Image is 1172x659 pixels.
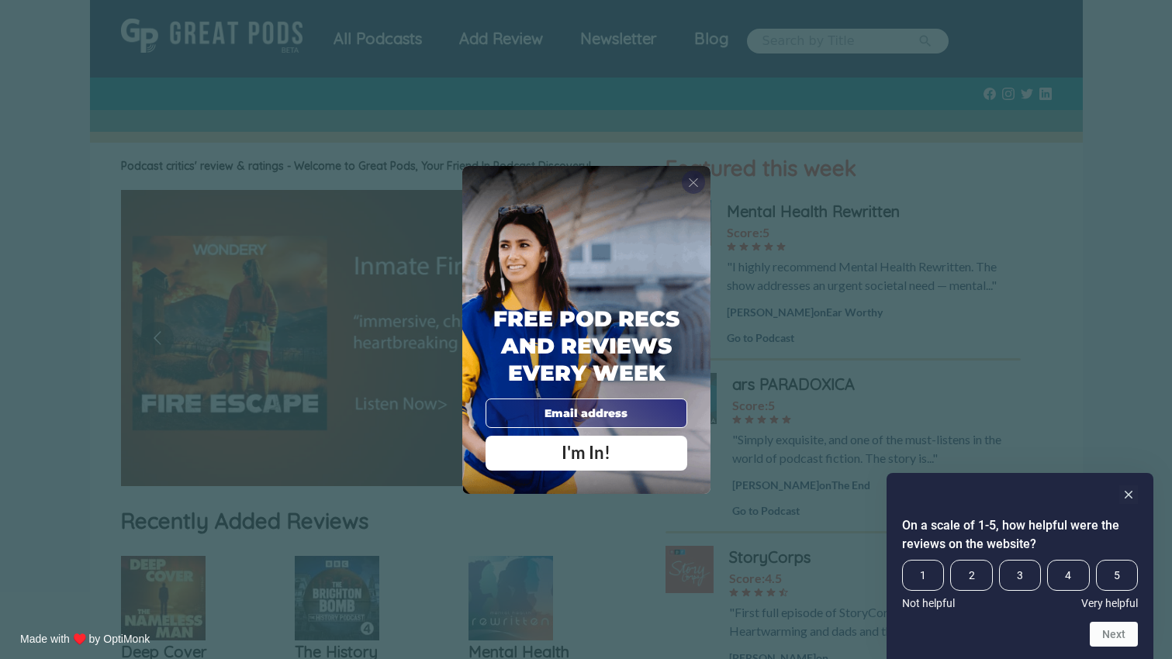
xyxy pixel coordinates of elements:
span: Not helpful [902,597,955,609]
span: 2 [950,560,992,591]
input: Email address [486,399,687,428]
span: Very helpful [1081,597,1138,609]
a: Made with ♥️ by OptiMonk [20,633,150,645]
span: X [688,174,699,190]
div: On a scale of 1-5, how helpful were the reviews on the website? Select an option from 1 to 5, wit... [902,560,1138,609]
span: 4 [1047,560,1089,591]
span: Free Pod Recs and Reviews every week [493,305,679,386]
span: 1 [902,560,944,591]
button: Hide survey [1119,485,1138,504]
span: 3 [999,560,1041,591]
span: 5 [1096,560,1138,591]
span: I'm In! [562,442,610,463]
button: Next question [1090,622,1138,647]
div: On a scale of 1-5, how helpful were the reviews on the website? Select an option from 1 to 5, wit... [902,485,1138,647]
h2: On a scale of 1-5, how helpful were the reviews on the website? Select an option from 1 to 5, wit... [902,516,1138,554]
